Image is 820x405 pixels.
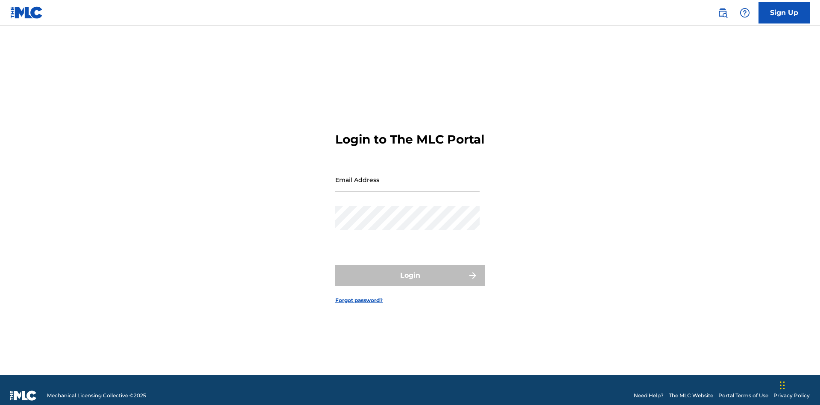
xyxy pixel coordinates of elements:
img: search [717,8,728,18]
img: logo [10,390,37,401]
a: The MLC Website [669,392,713,399]
a: Portal Terms of Use [718,392,768,399]
div: Help [736,4,753,21]
iframe: Chat Widget [777,364,820,405]
span: Mechanical Licensing Collective © 2025 [47,392,146,399]
a: Public Search [714,4,731,21]
img: MLC Logo [10,6,43,19]
div: Drag [780,373,785,398]
a: Privacy Policy [773,392,810,399]
a: Forgot password? [335,296,383,304]
a: Need Help? [634,392,664,399]
img: help [740,8,750,18]
a: Sign Up [758,2,810,23]
h3: Login to The MLC Portal [335,132,484,147]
